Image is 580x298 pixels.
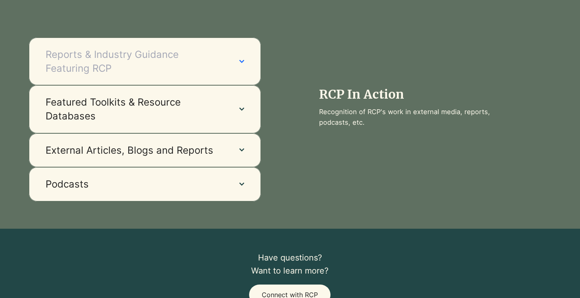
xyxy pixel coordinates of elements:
span: RCP In Action [319,86,404,102]
p: Want to learn more? [189,264,391,277]
p: Have questions? [189,251,391,264]
span: Featured Toolkits & Resource Databases [46,95,223,123]
span: Podcasts [46,177,223,191]
button: External Articles, Blogs and Reports [29,133,261,168]
button: Reports & Industry Guidance Featuring RCP [29,38,261,85]
button: Podcasts [29,167,261,201]
button: Featured Toolkits & Resource Databases [29,85,261,133]
span: External Articles, Blogs and Reports [46,143,223,157]
span: Recognition of RCP's work in external media, reports, podcasts, etc. [319,108,490,126]
span: Reports & Industry Guidance Featuring RCP [46,48,223,75]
